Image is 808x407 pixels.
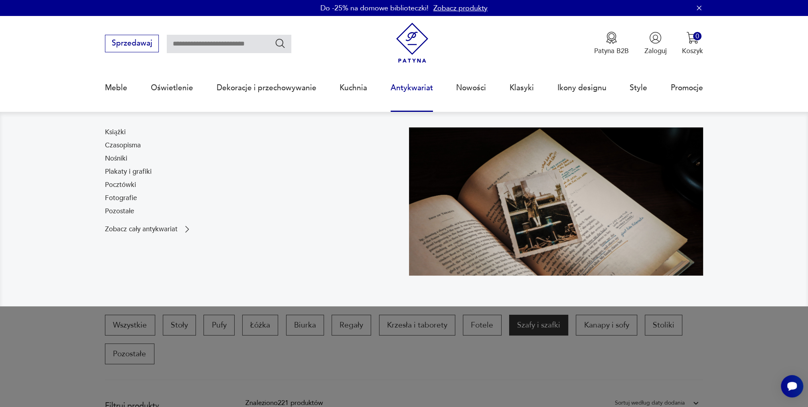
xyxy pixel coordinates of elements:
[340,69,367,106] a: Kuchnia
[105,127,126,137] a: Książki
[105,226,178,232] p: Zobacz cały antykwariat
[510,69,534,106] a: Klasyki
[682,46,703,56] p: Koszyk
[682,32,703,56] button: 0Koszyk
[630,69,647,106] a: Style
[105,224,192,234] a: Zobacz cały antykwariat
[409,127,703,276] img: c8a9187830f37f141118a59c8d49ce82.jpg
[693,32,701,40] div: 0
[594,32,629,56] button: Patyna B2B
[781,375,803,397] iframe: Smartsupp widget button
[151,69,193,106] a: Oświetlenie
[671,69,703,106] a: Promocje
[320,3,429,13] p: Do -25% na domowe biblioteczki!
[594,46,629,56] p: Patyna B2B
[105,154,127,163] a: Nośniki
[216,69,316,106] a: Dekoracje i przechowywanie
[456,69,486,106] a: Nowości
[105,193,137,203] a: Fotografie
[105,69,127,106] a: Meble
[105,35,159,52] button: Sprzedawaj
[649,32,662,44] img: Ikonka użytkownika
[644,46,666,56] p: Zaloguj
[605,32,618,44] img: Ikona medalu
[105,206,134,216] a: Pozostałe
[105,41,159,47] a: Sprzedawaj
[594,32,629,56] a: Ikona medaluPatyna B2B
[686,32,699,44] img: Ikona koszyka
[275,38,286,49] button: Szukaj
[392,23,433,63] img: Patyna - sklep z meblami i dekoracjami vintage
[105,167,152,177] a: Plakaty i grafiki
[557,69,606,106] a: Ikony designu
[644,32,666,56] button: Zaloguj
[105,141,141,150] a: Czasopisma
[105,180,136,190] a: Pocztówki
[391,69,433,106] a: Antykwariat
[433,3,488,13] a: Zobacz produkty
